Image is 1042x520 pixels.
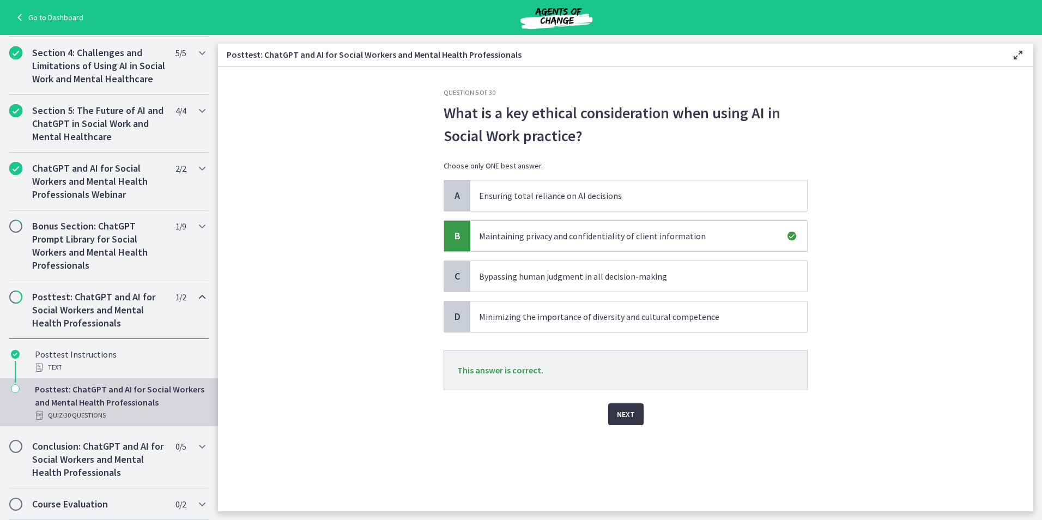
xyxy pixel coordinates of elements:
[35,348,205,374] div: Posttest Instructions
[451,310,464,323] span: D
[13,11,83,24] a: Go to Dashboard
[175,104,186,117] span: 4 / 4
[35,361,205,374] div: Text
[32,440,165,479] h2: Conclusion: ChatGPT and AI for Social Workers and Mental Health Professionals
[444,160,808,171] p: Choose only ONE best answer.
[451,229,464,243] span: B
[444,88,808,97] h3: Question 5 of 30
[175,162,186,175] span: 2 / 2
[175,498,186,511] span: 0 / 2
[479,229,777,243] p: Maintaining privacy and confidentiality of client information
[32,162,165,201] h2: ChatGPT and AI for Social Workers and Mental Health Professionals Webinar
[451,189,464,202] span: A
[32,291,165,330] h2: Posttest: ChatGPT and AI for Social Workers and Mental Health Professionals
[175,291,186,304] span: 1 / 2
[617,408,635,421] span: Next
[9,162,22,175] i: Completed
[444,101,808,147] p: What is a key ethical consideration when using AI in Social Work practice?
[175,46,186,59] span: 5 / 5
[32,104,165,143] h2: Section 5: The Future of AI and ChatGPT in Social Work and Mental Healthcare
[479,310,777,323] p: Minimizing the importance of diversity and cultural competence
[227,48,994,61] h3: Posttest: ChatGPT and AI for Social Workers and Mental Health Professionals
[9,46,22,59] i: Completed
[63,409,106,422] span: · 30 Questions
[451,270,464,283] span: C
[491,4,622,31] img: Agents of Change Social Work Test Prep
[35,409,205,422] div: Quiz
[32,220,165,272] h2: Bonus Section: ChatGPT Prompt Library for Social Workers and Mental Health Professionals
[479,189,777,202] p: Ensuring total reliance on AI decisions
[175,440,186,453] span: 0 / 5
[479,270,777,283] p: Bypassing human judgment in all decision-making
[11,350,20,359] i: Completed
[35,383,205,422] div: Posttest: ChatGPT and AI for Social Workers and Mental Health Professionals
[175,220,186,233] span: 1 / 9
[457,365,543,376] span: This answer is correct.
[32,498,165,511] h2: Course Evaluation
[32,46,165,86] h2: Section 4: Challenges and Limitations of Using AI in Social Work and Mental Healthcare
[608,403,644,425] button: Next
[9,104,22,117] i: Completed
